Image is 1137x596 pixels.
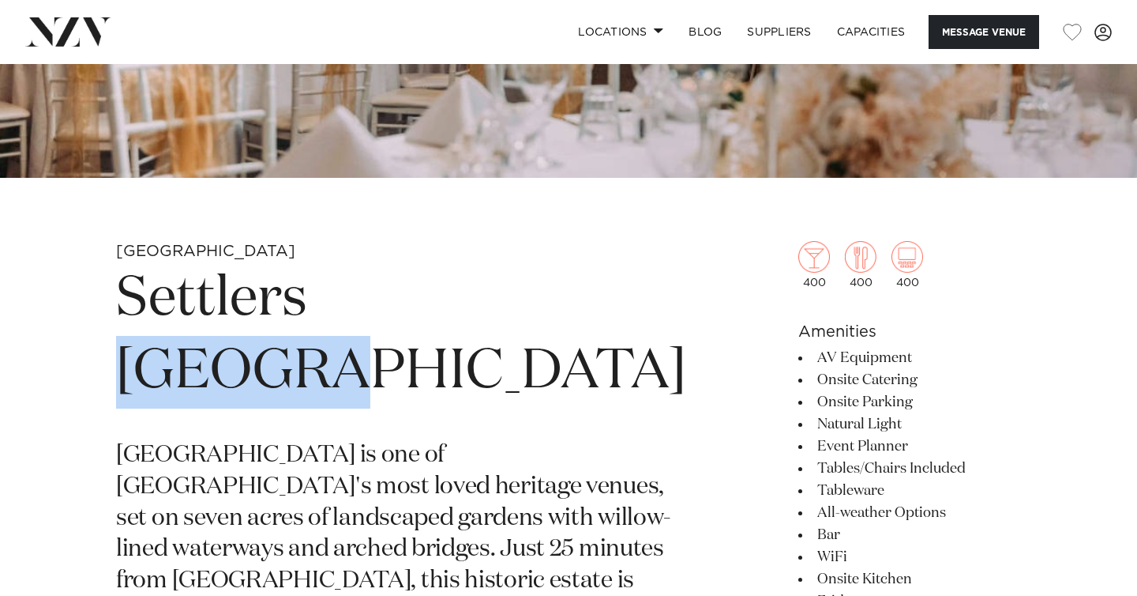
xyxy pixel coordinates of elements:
div: 400 [798,241,830,289]
li: AV Equipment [798,347,1021,369]
img: cocktail.png [798,241,830,273]
a: BLOG [676,15,734,49]
li: Onsite Kitchen [798,568,1021,590]
li: Event Planner [798,436,1021,458]
h1: Settlers [GEOGRAPHIC_DATA] [116,263,686,409]
small: [GEOGRAPHIC_DATA] [116,243,295,259]
a: Locations [565,15,676,49]
div: 400 [845,241,876,289]
li: All-weather Options [798,502,1021,524]
li: Bar [798,524,1021,546]
img: nzv-logo.png [25,17,111,46]
img: theatre.png [891,241,923,273]
li: Natural Light [798,413,1021,436]
li: Tableware [798,480,1021,502]
li: Tables/Chairs Included [798,458,1021,480]
h6: Amenities [798,320,1021,344]
a: SUPPLIERS [734,15,824,49]
li: WiFi [798,546,1021,568]
button: Message Venue [929,15,1039,49]
div: 400 [891,241,923,289]
img: dining.png [845,241,876,273]
li: Onsite Parking [798,391,1021,413]
a: Capacities [824,15,918,49]
li: Onsite Catering [798,369,1021,391]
